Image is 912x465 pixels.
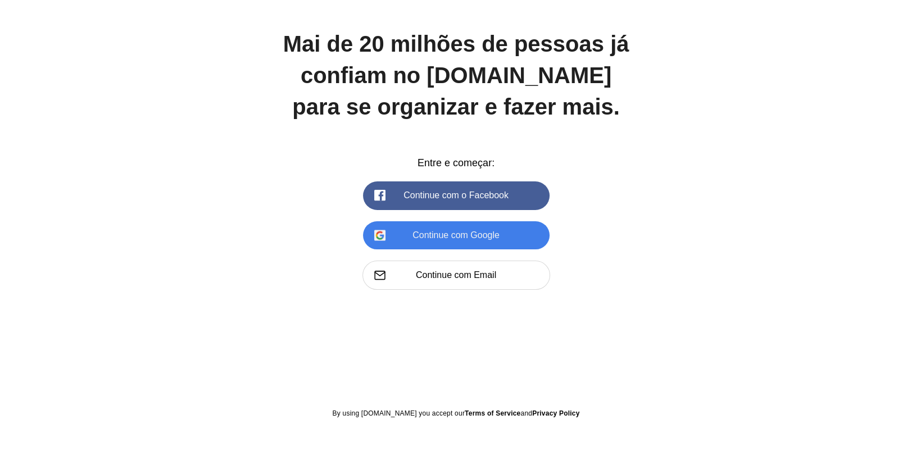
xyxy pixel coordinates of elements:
a: Privacy Policy [532,409,579,417]
img: facebook [374,190,385,201]
a: Terms of Service [465,409,520,417]
img: email [374,271,385,280]
button: Continue com Email [362,261,550,290]
button: Continue com o Facebook [363,181,550,209]
button: Continue com Google [363,221,550,249]
div: Entre e começar: [282,156,630,170]
div: By using [DOMAIN_NAME] you accept our and [282,409,630,418]
div: Mai de 20 milhões de pessoas já confiam no [DOMAIN_NAME] para se organizar e fazer mais. [282,28,630,122]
